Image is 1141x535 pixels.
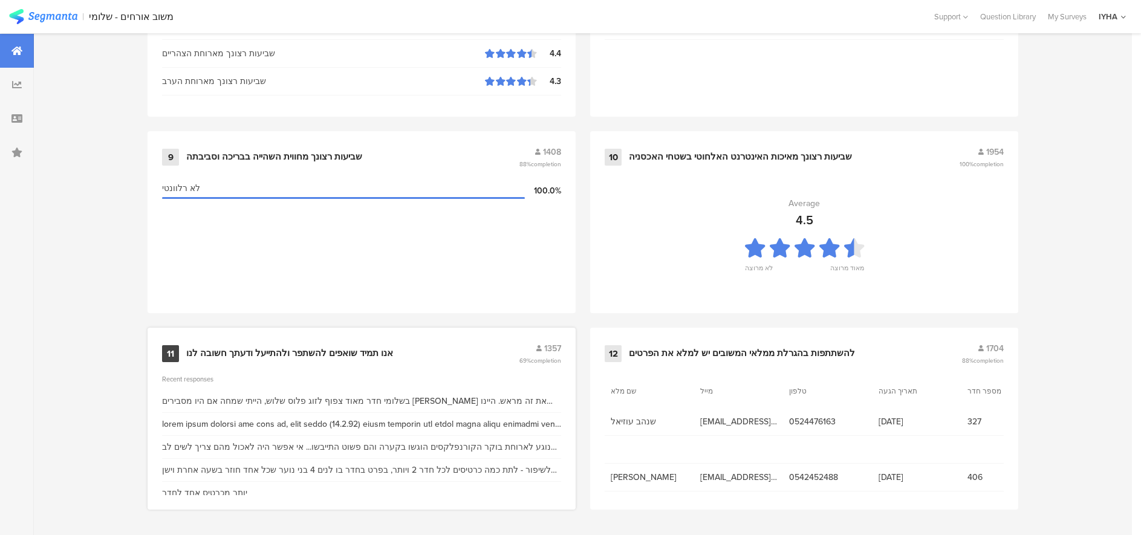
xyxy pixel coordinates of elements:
div: | [82,10,84,24]
img: segmanta logo [9,9,77,24]
div: 4.5 [796,211,813,229]
div: 11 [162,345,179,362]
span: [EMAIL_ADDRESS][DOMAIN_NAME] [700,471,778,484]
span: 1357 [544,342,561,355]
span: [DATE] [879,471,956,484]
span: שנהב עוזיאל [611,415,688,428]
section: מספר חדר [967,386,1022,397]
div: lorem ipsum dolorsi ame cons ad, elit seddo (14.2.92) eiusm temporin utl etdol magna aliqu enimad... [162,418,561,430]
span: 69% [519,356,561,365]
div: שביעות רצונך מאיכות האינטרנט האלחוטי בשטחי האכסניה [629,151,852,163]
span: [DATE] [879,415,956,428]
span: completion [531,356,561,365]
span: 100% [960,160,1004,169]
div: 12 [605,345,622,362]
div: שביעות רצונך מארוחת הצהריים [162,47,485,60]
div: בשלומי חדר מאוד צפוף לזוג פלוס שלוש, הייתי שמחה אם היו מסבירים [PERSON_NAME] את זה מראש. היינו תח... [162,395,561,407]
div: לא מרוצה [745,263,773,280]
span: completion [974,356,1004,365]
div: 4.4 [537,47,561,60]
div: Support [934,7,968,26]
section: מייל [700,386,755,397]
span: 1954 [986,146,1004,158]
div: IYHA [1099,11,1117,22]
section: תאריך הגעה [879,386,933,397]
div: משוב אורחים - שלומי [89,11,174,22]
a: My Surveys [1042,11,1093,22]
div: אנו תמיד שואפים להשתפר ולהתייעל ודעתך חשובה לנו [186,348,393,360]
div: להשתתפות בהגרלת ממלאי המשובים יש למלא את הפרטים [629,348,855,360]
span: 88% [519,160,561,169]
div: מאוד מרוצה [830,263,864,280]
span: 406 [967,471,1045,484]
a: Question Library [974,11,1042,22]
span: completion [974,160,1004,169]
div: Recent responses [162,374,561,384]
span: 88% [962,356,1004,365]
span: 1704 [986,342,1004,355]
div: לשיפור - לתת כמה כרטיסים לכל חדר 2 ויותר, בפרט בחדר בו לנים 4 בני נוער שכל אחד חוזר בשעה אחרת ויש... [162,464,561,476]
div: שביעות רצונך מארוחת הערב [162,75,485,88]
div: שביעות רצונך מחווית השהייה בבריכה וסביבתה [186,151,362,163]
div: בנוגע לארוחת בוקר הקורנפלקסים הוגשו בקערה והם פשוט התייבשו... אי אפשר היה לאכול מהם צריך לשים לב ... [162,441,561,453]
div: יותר מכרטיס אחד לחדר [162,487,247,499]
span: [PERSON_NAME] [611,471,688,484]
span: [EMAIL_ADDRESS][DOMAIN_NAME] [700,415,778,428]
section: שם מלא [611,386,665,397]
span: 1408 [543,146,561,158]
div: 10 [605,149,622,166]
div: Average [788,197,820,210]
div: 4.3 [537,75,561,88]
div: 9 [162,149,179,166]
span: 0542452488 [789,471,866,484]
div: 100.0% [525,184,561,197]
span: completion [531,160,561,169]
span: לא רלוונטי [162,182,200,195]
span: 0524476163 [789,415,866,428]
section: טלפון [789,386,844,397]
span: 327 [967,415,1045,428]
